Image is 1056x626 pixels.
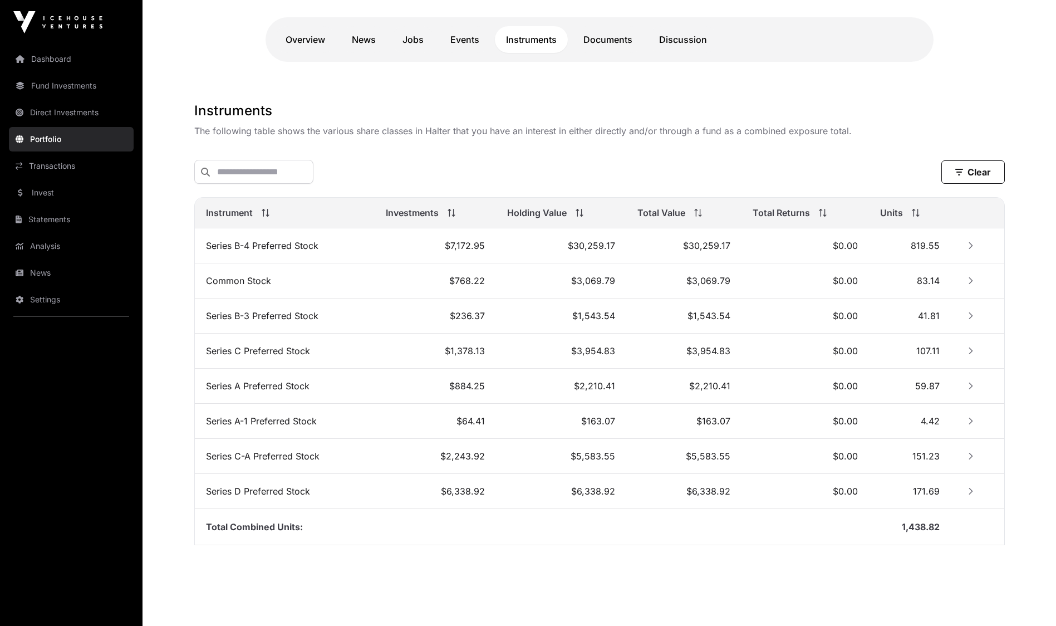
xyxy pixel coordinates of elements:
[375,228,496,263] td: $7,172.95
[496,299,626,334] td: $1,543.54
[741,299,869,334] td: $0.00
[496,334,626,369] td: $3,954.83
[626,263,741,299] td: $3,069.79
[962,412,980,430] button: Row Collapsed
[626,299,741,334] td: $1,543.54
[194,102,1005,120] h1: Instruments
[195,404,375,439] td: Series A-1 Preferred Stock
[9,74,134,98] a: Fund Investments
[9,261,134,285] a: News
[626,228,741,263] td: $30,259.17
[386,206,439,219] span: Investments
[741,439,869,474] td: $0.00
[195,299,375,334] td: Series B-3 Preferred Stock
[9,207,134,232] a: Statements
[13,11,102,33] img: Icehouse Ventures Logo
[375,299,496,334] td: $236.37
[391,26,435,53] a: Jobs
[648,26,718,53] a: Discussion
[439,26,490,53] a: Events
[913,486,940,497] span: 171.69
[195,474,375,509] td: Series D Preferred Stock
[9,154,134,178] a: Transactions
[375,474,496,509] td: $6,338.92
[9,287,134,312] a: Settings
[195,439,375,474] td: Series C-A Preferred Stock
[1000,573,1056,626] iframe: Chat Widget
[496,369,626,404] td: $2,210.41
[626,334,741,369] td: $3,954.83
[9,127,134,151] a: Portfolio
[918,310,940,321] span: 41.81
[496,474,626,509] td: $6,338.92
[496,228,626,263] td: $30,259.17
[495,26,568,53] a: Instruments
[962,447,980,465] button: Row Collapsed
[375,369,496,404] td: $884.25
[741,474,869,509] td: $0.00
[375,334,496,369] td: $1,378.13
[741,369,869,404] td: $0.00
[206,521,303,532] span: Total Combined Units:
[741,228,869,263] td: $0.00
[572,26,644,53] a: Documents
[9,180,134,205] a: Invest
[753,206,810,219] span: Total Returns
[9,100,134,125] a: Direct Investments
[274,26,925,53] nav: Tabs
[962,377,980,395] button: Row Collapsed
[962,272,980,290] button: Row Collapsed
[9,234,134,258] a: Analysis
[195,228,375,263] td: Series B-4 Preferred Stock
[9,47,134,71] a: Dashboard
[941,160,1005,184] button: Clear
[341,26,387,53] a: News
[206,206,253,219] span: Instrument
[741,334,869,369] td: $0.00
[626,474,741,509] td: $6,338.92
[507,206,567,219] span: Holding Value
[962,342,980,360] button: Row Collapsed
[496,404,626,439] td: $163.07
[274,26,336,53] a: Overview
[921,415,940,427] span: 4.42
[962,237,980,255] button: Row Collapsed
[375,263,496,299] td: $768.22
[375,404,496,439] td: $64.41
[917,275,940,286] span: 83.14
[626,404,741,439] td: $163.07
[375,439,496,474] td: $2,243.92
[902,521,940,532] span: 1,438.82
[741,404,869,439] td: $0.00
[496,263,626,299] td: $3,069.79
[962,307,980,325] button: Row Collapsed
[962,482,980,500] button: Row Collapsed
[626,439,741,474] td: $5,583.55
[912,451,940,462] span: 151.23
[741,263,869,299] td: $0.00
[915,380,940,392] span: 59.87
[195,263,375,299] td: Common Stock
[194,124,1005,138] p: The following table shows the various share classes in Halter that you have an interest in either...
[195,334,375,369] td: Series C Preferred Stock
[880,206,903,219] span: Units
[195,369,375,404] td: Series A Preferred Stock
[496,439,626,474] td: $5,583.55
[637,206,685,219] span: Total Value
[916,345,940,356] span: 107.11
[911,240,940,251] span: 819.55
[626,369,741,404] td: $2,210.41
